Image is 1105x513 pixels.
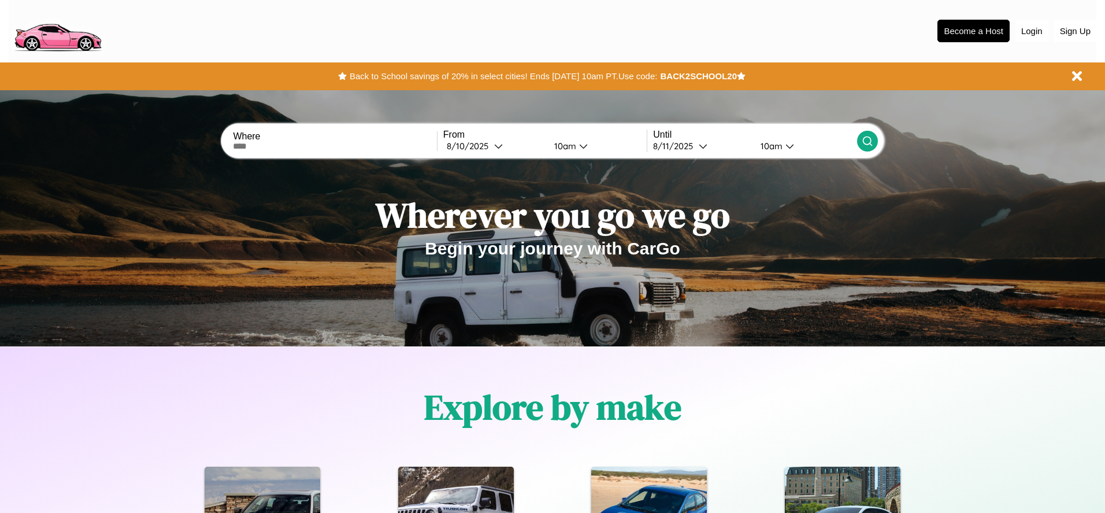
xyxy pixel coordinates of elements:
b: BACK2SCHOOL20 [660,71,737,81]
div: 8 / 11 / 2025 [653,141,699,152]
div: 10am [548,141,579,152]
div: 8 / 10 / 2025 [447,141,494,152]
button: 10am [545,140,647,152]
button: Become a Host [937,20,1010,42]
button: Back to School savings of 20% in select cities! Ends [DATE] 10am PT.Use code: [347,68,660,84]
h1: Explore by make [424,383,681,431]
label: From [443,130,647,140]
button: Sign Up [1054,20,1096,42]
div: 10am [755,141,785,152]
label: Where [233,131,436,142]
button: 8/10/2025 [443,140,545,152]
img: logo [9,6,106,54]
button: Login [1015,20,1048,42]
button: 10am [751,140,856,152]
label: Until [653,130,856,140]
